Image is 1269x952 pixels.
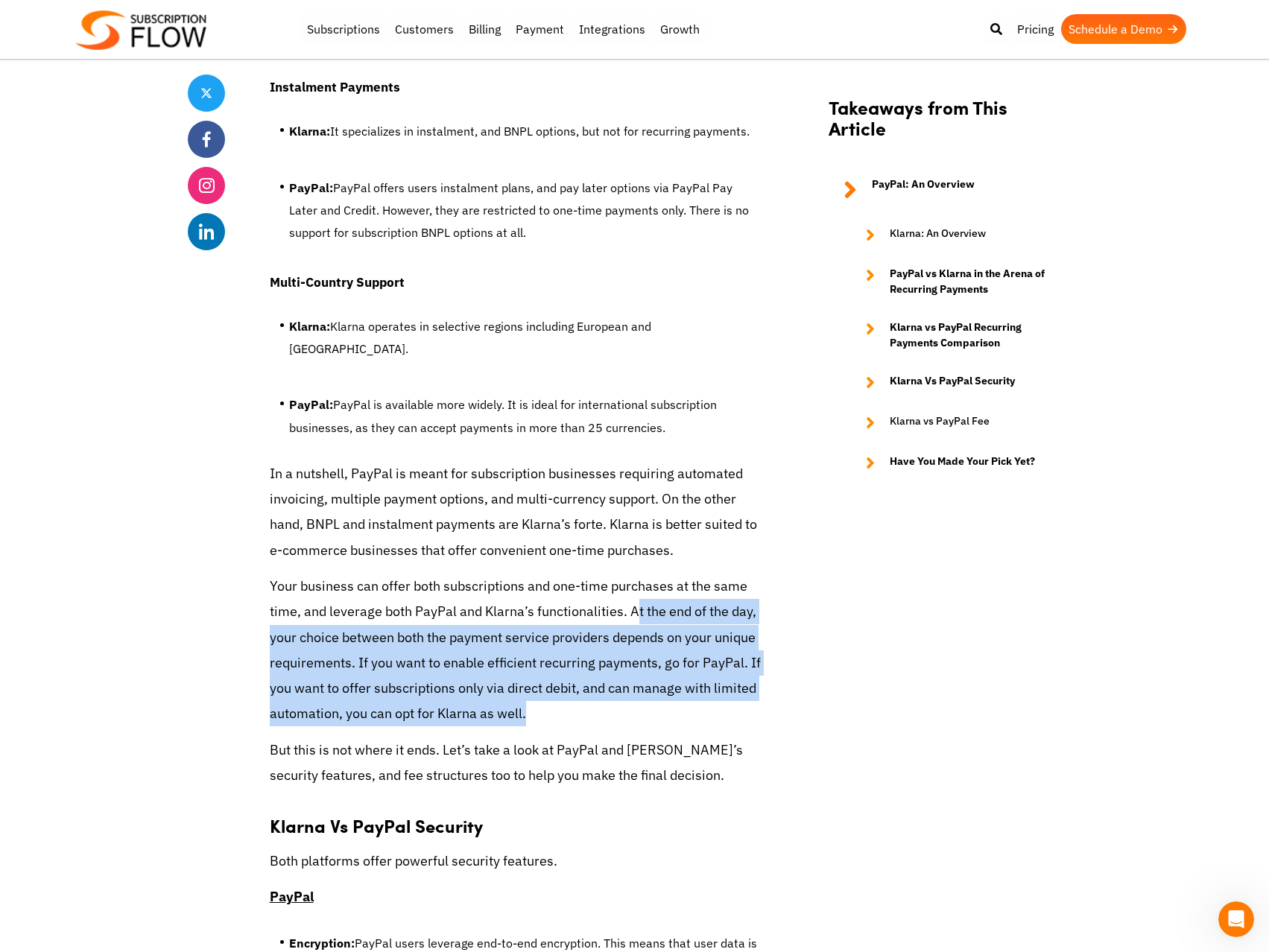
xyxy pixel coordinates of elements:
[851,454,1067,472] a: Have You Made Your Pick Yet?
[289,315,762,368] li: Klarna operates in selective regions including European and [GEOGRAPHIC_DATA].
[289,319,330,334] strong: Klarna:
[289,180,333,195] strong: PayPal:
[270,888,314,905] u: PayPal
[890,373,1015,391] strong: Klarna Vs PayPal Security
[289,936,355,951] strong: Encryption:
[289,393,762,446] li: PayPal is available more widely. It is ideal for international subscription businesses, as they c...
[851,266,1067,297] a: PayPal vs Klarna in the Arena of Recurring Payments
[289,124,330,139] strong: Klarna:
[851,373,1067,391] a: Klarna Vs PayPal Security
[289,177,762,252] li: PayPal offers users instalment plans, and pay later options via PayPal Pay Later and Credit. Howe...
[270,273,405,291] strong: Multi-Country Support
[270,848,762,874] p: Both platforms offer powerful security features.
[851,320,1067,351] a: Klarna vs PayPal Recurring Payments Comparison
[1061,14,1186,44] a: Schedule a Demo
[270,813,483,838] strong: Klarna Vs PayPal Security
[300,14,387,44] a: Subscriptions
[289,397,333,412] strong: PayPal:
[829,177,1067,203] a: PayPal: An Overview
[270,737,762,788] p: But this is not where it ends. Let’s take a look at PayPal and [PERSON_NAME]’s security features,...
[270,78,400,95] strong: Instalment Payments
[289,120,762,150] li: It specializes in instalment, and BNPL options, but not for recurring payments.
[653,14,707,44] a: Growth
[890,454,1035,472] strong: Have You Made Your Pick Yet?
[1218,901,1254,937] iframe: Intercom live chat
[76,10,206,50] img: Subscriptionflow
[851,413,1067,431] a: Klarna vs PayPal Fee
[890,320,1067,351] strong: Klarna vs PayPal Recurring Payments Comparison
[387,14,461,44] a: Customers
[270,461,762,563] p: In a nutshell, PayPal is meant for subscription businesses requiring automated invoicing, multipl...
[851,226,1067,244] a: Klarna: An Overview
[872,177,975,203] strong: PayPal: An Overview
[508,14,572,44] a: Payment
[461,14,508,44] a: Billing
[829,96,1067,154] h2: Takeaways from This Article
[572,14,653,44] a: Integrations
[1010,14,1061,44] a: Pricing
[890,266,1067,297] strong: PayPal vs Klarna in the Arena of Recurring Payments
[270,574,762,726] p: Your business can offer both subscriptions and one-time purchases at the same time, and leverage ...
